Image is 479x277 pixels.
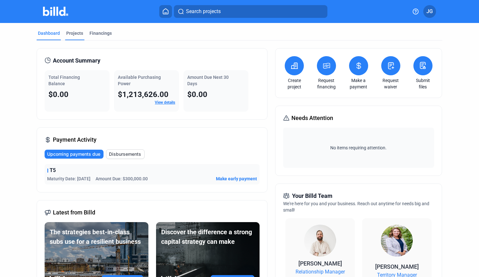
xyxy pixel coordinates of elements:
[296,268,345,276] span: Relationship Manager
[89,30,112,36] div: Financings
[48,75,80,86] span: Total Financing Balance
[109,151,141,157] span: Disbursements
[423,5,436,18] button: JG
[53,135,97,144] span: Payment Activity
[50,227,143,246] div: The strategies best-in-class subs use for a resilient business
[47,176,90,182] span: Maturity Date: [DATE]
[43,7,68,16] img: Billd Company Logo
[50,167,56,174] span: T5
[381,225,413,257] img: Territory Manager
[118,90,168,99] span: $1,213,626.00
[375,263,419,270] span: [PERSON_NAME]
[186,8,221,15] span: Search projects
[174,5,327,18] button: Search projects
[48,90,68,99] span: $0.00
[66,30,83,36] div: Projects
[187,90,207,99] span: $0.00
[106,149,145,159] button: Disbursements
[283,77,305,90] a: Create project
[283,201,429,213] span: We're here for you and your business. Reach out anytime for needs big and small!
[315,77,338,90] a: Request financing
[38,30,60,36] div: Dashboard
[47,151,100,157] span: Upcoming payments due
[426,8,433,15] span: JG
[380,77,402,90] a: Request waiver
[155,100,175,105] a: View details
[96,176,148,182] span: Amount Due: $300,000.00
[291,114,333,123] span: Needs Attention
[292,191,332,200] span: Your Billd Team
[412,77,434,90] a: Submit files
[347,77,370,90] a: Make a payment
[298,260,342,267] span: [PERSON_NAME]
[53,208,95,217] span: Latest from Billd
[286,145,432,151] span: No items requiring attention.
[161,227,254,246] div: Discover the difference a strong capital strategy can make
[53,56,100,65] span: Account Summary
[118,75,161,86] span: Available Purchasing Power
[304,225,336,257] img: Relationship Manager
[45,150,104,159] button: Upcoming payments due
[187,75,229,86] span: Amount Due Next 30 Days
[216,176,257,182] button: Make early payment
